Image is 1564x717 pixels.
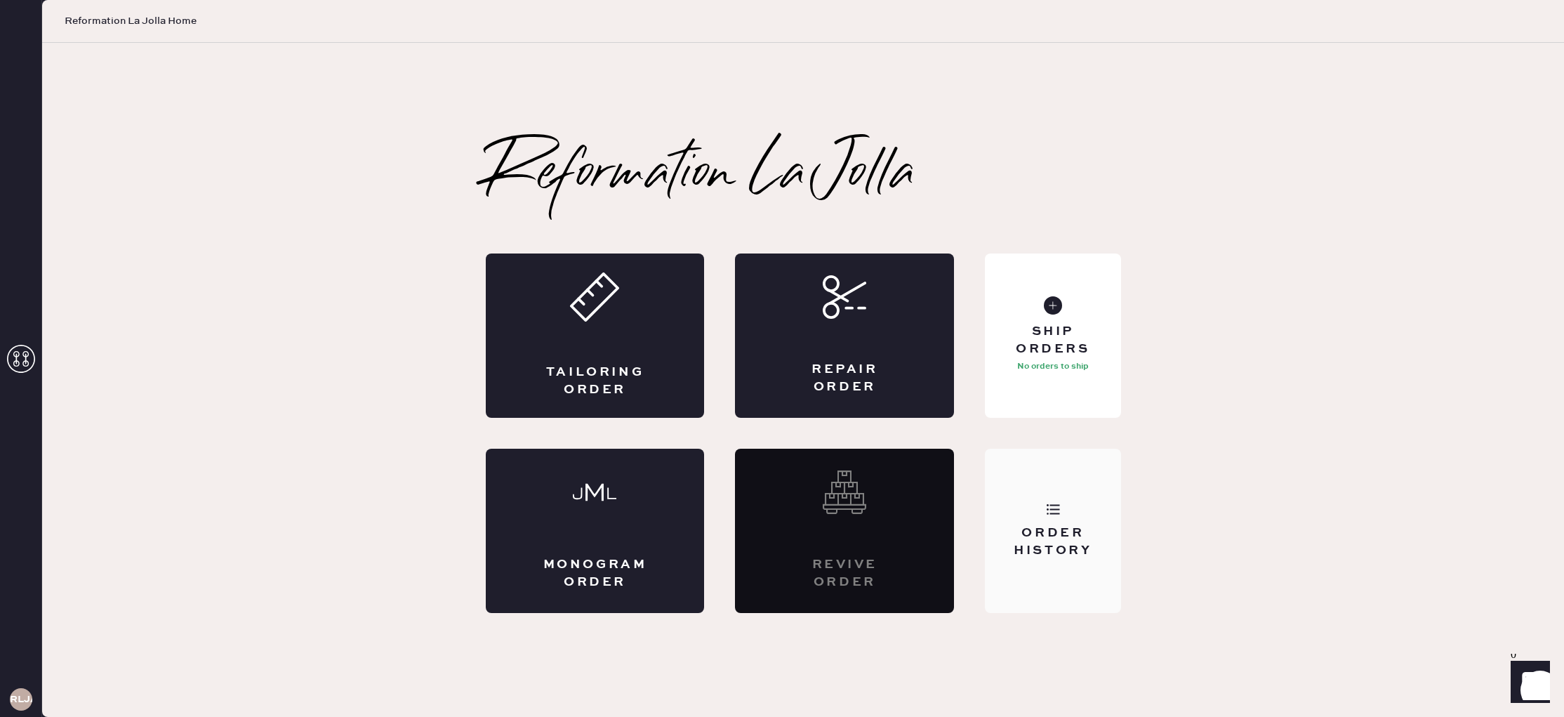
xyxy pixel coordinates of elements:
[65,14,197,28] span: Reformation La Jolla Home
[542,556,649,591] div: Monogram Order
[996,323,1109,358] div: Ship Orders
[791,361,898,396] div: Repair Order
[486,147,915,203] h2: Reformation La Jolla
[791,556,898,591] div: Revive order
[10,695,32,704] h3: RLJA
[1497,654,1558,714] iframe: Front Chat
[735,449,954,613] div: Interested? Contact us at care@hemster.co
[996,525,1109,560] div: Order History
[1017,358,1089,375] p: No orders to ship
[542,364,649,399] div: Tailoring Order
